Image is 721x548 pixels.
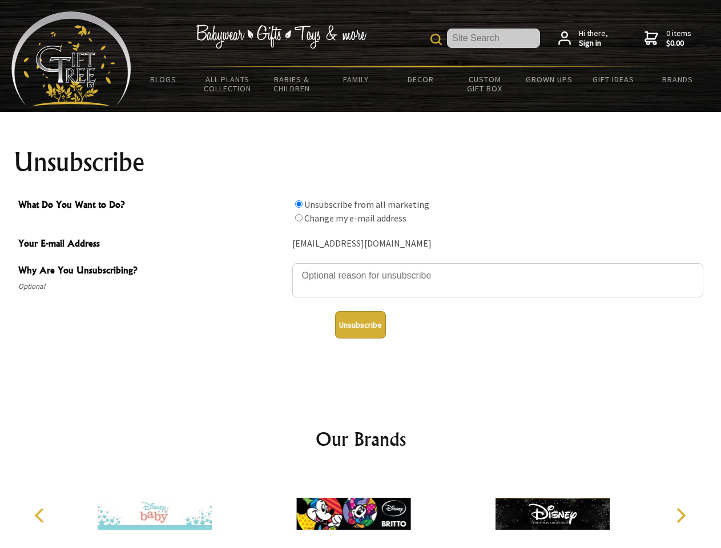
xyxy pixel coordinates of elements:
div: [EMAIL_ADDRESS][DOMAIN_NAME] [292,235,703,253]
input: What Do You Want to Do? [295,214,303,221]
a: Gift Ideas [581,67,646,91]
span: Why Are You Unsubscribing? [18,263,287,280]
a: Babies & Children [260,67,324,100]
span: Your E-mail Address [18,236,287,253]
a: All Plants Collection [196,67,260,100]
input: What Do You Want to Do? [295,200,303,208]
textarea: Why Are You Unsubscribing? [292,263,703,297]
a: BLOGS [131,67,196,91]
button: Previous [29,503,54,528]
a: Custom Gift Box [453,67,517,100]
h2: Our Brands [23,425,699,453]
span: Hi there, [579,29,608,49]
img: Babyware - Gifts - Toys and more... [11,11,131,106]
a: Decor [388,67,453,91]
strong: $0.00 [666,38,691,49]
a: Family [324,67,389,91]
a: 0 items$0.00 [645,29,691,49]
input: Site Search [447,29,540,48]
button: Next [668,503,693,528]
label: Unsubscribe from all marketing [304,199,429,210]
img: product search [430,34,442,45]
label: Change my e-mail address [304,212,406,224]
a: Hi there,Sign in [558,29,608,49]
h1: Unsubscribe [14,148,708,176]
span: Optional [18,280,287,293]
span: What Do You Want to Do? [18,198,287,214]
button: Unsubscribe [335,311,386,339]
a: Brands [646,67,710,91]
a: Grown Ups [517,67,581,91]
img: Babywear - Gifts - Toys & more [195,25,366,49]
strong: Sign in [579,38,608,49]
span: 0 items [666,28,691,49]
